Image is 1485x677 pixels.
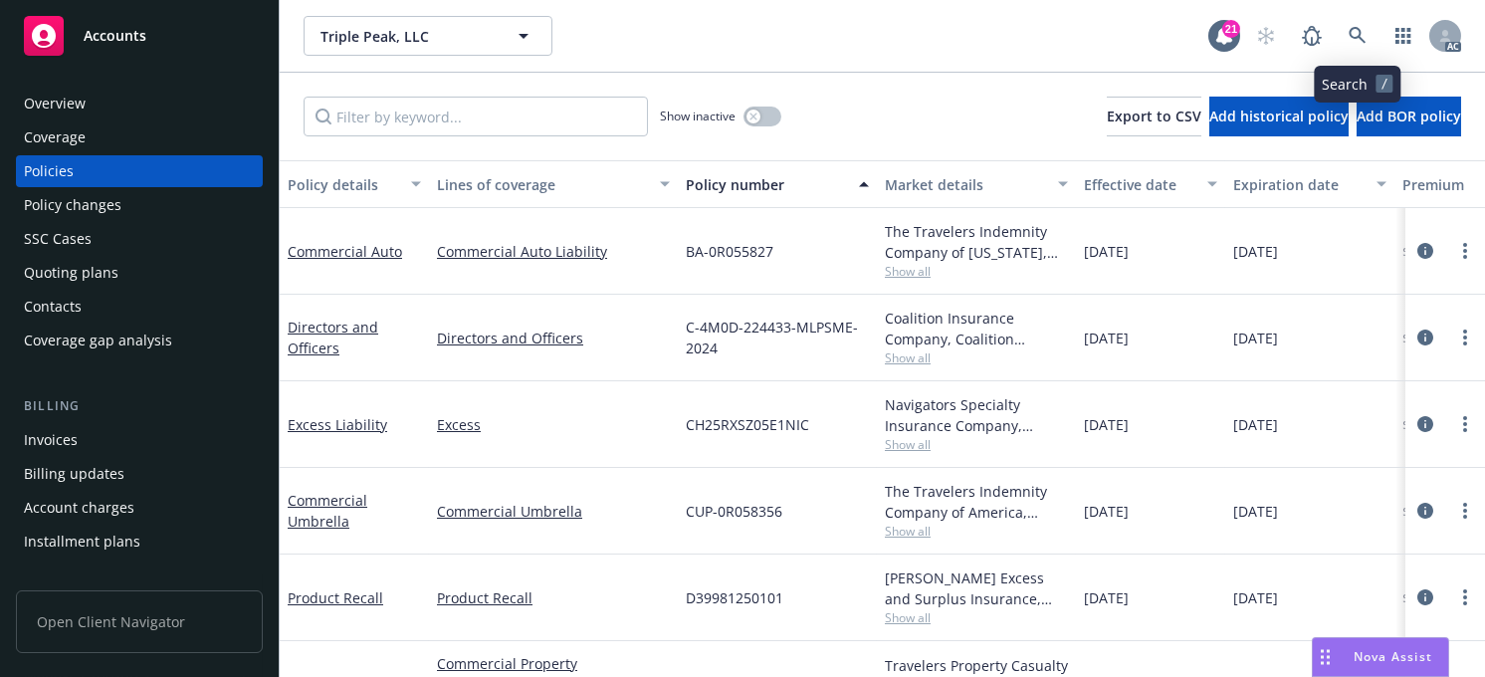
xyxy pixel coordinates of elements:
[24,189,121,221] div: Policy changes
[280,160,429,208] button: Policy details
[686,587,783,608] span: D39981250101
[437,414,670,435] a: Excess
[16,257,263,289] a: Quoting plans
[24,155,74,187] div: Policies
[1209,97,1349,136] button: Add historical policy
[288,415,387,434] a: Excess Liability
[885,174,1046,195] div: Market details
[1413,239,1437,263] a: circleInformation
[1383,16,1423,56] a: Switch app
[1233,241,1278,262] span: [DATE]
[1209,107,1349,125] span: Add historical policy
[885,394,1068,436] div: Navigators Specialty Insurance Company, Hartford Insurance Group
[24,257,118,289] div: Quoting plans
[16,590,263,653] span: Open Client Navigator
[885,609,1068,626] span: Show all
[686,414,809,435] span: CH25RXSZ05E1NIC
[885,567,1068,609] div: [PERSON_NAME] Excess and Surplus Insurance, Inc., [PERSON_NAME] Group, Amwins
[1453,585,1477,609] a: more
[16,291,263,323] a: Contacts
[1084,241,1129,262] span: [DATE]
[686,501,782,522] span: CUP-0R058356
[288,588,383,607] a: Product Recall
[16,88,263,119] a: Overview
[437,653,670,674] a: Commercial Property
[16,458,263,490] a: Billing updates
[16,492,263,524] a: Account charges
[885,221,1068,263] div: The Travelers Indemnity Company of [US_STATE], Travelers Insurance
[1233,174,1365,195] div: Expiration date
[1453,239,1477,263] a: more
[885,436,1068,453] span: Show all
[288,174,399,195] div: Policy details
[1402,174,1484,195] div: Premium
[437,328,670,348] a: Directors and Officers
[686,174,847,195] div: Policy number
[1233,587,1278,608] span: [DATE]
[437,241,670,262] a: Commercial Auto Liability
[1338,16,1378,56] a: Search
[16,223,263,255] a: SSC Cases
[304,16,552,56] button: Triple Peak, LLC
[1225,160,1394,208] button: Expiration date
[1453,326,1477,349] a: more
[1354,648,1432,665] span: Nova Assist
[24,325,172,356] div: Coverage gap analysis
[1413,326,1437,349] a: circleInformation
[885,349,1068,366] span: Show all
[24,526,140,558] div: Installment plans
[24,223,92,255] div: SSC Cases
[1076,160,1225,208] button: Effective date
[16,325,263,356] a: Coverage gap analysis
[16,189,263,221] a: Policy changes
[686,241,773,262] span: BA-0R055827
[885,481,1068,523] div: The Travelers Indemnity Company of America, Travelers Insurance
[304,97,648,136] input: Filter by keyword...
[1313,638,1338,676] div: Drag to move
[1246,16,1286,56] a: Start snowing
[84,28,146,44] span: Accounts
[885,263,1068,280] span: Show all
[660,108,736,124] span: Show inactive
[288,318,378,357] a: Directors and Officers
[16,121,263,153] a: Coverage
[1413,499,1437,523] a: circleInformation
[1357,97,1461,136] button: Add BOR policy
[24,458,124,490] div: Billing updates
[1107,107,1201,125] span: Export to CSV
[1084,587,1129,608] span: [DATE]
[24,291,82,323] div: Contacts
[24,492,134,524] div: Account charges
[1084,174,1195,195] div: Effective date
[24,88,86,119] div: Overview
[1413,585,1437,609] a: circleInformation
[24,424,78,456] div: Invoices
[16,526,263,558] a: Installment plans
[885,523,1068,540] span: Show all
[320,26,493,47] span: Triple Peak, LLC
[686,317,869,358] span: C-4M0D-224433-MLPSME-2024
[429,160,678,208] button: Lines of coverage
[16,424,263,456] a: Invoices
[24,121,86,153] div: Coverage
[1233,328,1278,348] span: [DATE]
[885,308,1068,349] div: Coalition Insurance Company, Coalition Insurance Solutions (Carrier), Anzen Insurance Solutions LLC
[1453,412,1477,436] a: more
[288,242,402,261] a: Commercial Auto
[1084,328,1129,348] span: [DATE]
[288,491,367,531] a: Commercial Umbrella
[1292,16,1332,56] a: Report a Bug
[678,160,877,208] button: Policy number
[1357,107,1461,125] span: Add BOR policy
[16,8,263,64] a: Accounts
[1413,412,1437,436] a: circleInformation
[1107,97,1201,136] button: Export to CSV
[16,396,263,416] div: Billing
[437,501,670,522] a: Commercial Umbrella
[1084,501,1129,522] span: [DATE]
[1233,414,1278,435] span: [DATE]
[1084,414,1129,435] span: [DATE]
[1233,501,1278,522] span: [DATE]
[877,160,1076,208] button: Market details
[1222,20,1240,38] div: 21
